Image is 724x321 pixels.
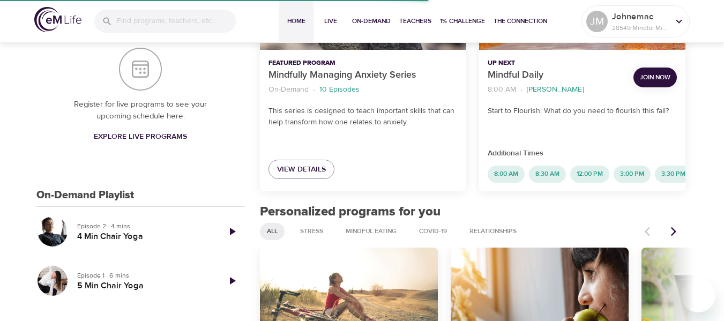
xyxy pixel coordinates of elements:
[681,278,715,312] iframe: Button to launch messaging window
[633,68,677,87] button: Join Now
[614,169,651,178] span: 3:00 PM
[318,16,344,27] span: Live
[494,16,547,27] span: The Connection
[36,215,69,248] button: 4 Min Chair Yoga
[612,10,669,23] p: Johnemac
[117,10,236,33] input: Find programs, teachers, etc...
[260,223,285,240] div: All
[260,227,284,236] span: All
[58,99,223,123] p: Register for live programs to see your upcoming schedule here.
[293,223,330,240] div: Stress
[529,166,566,183] div: 8:30 AM
[413,227,453,236] span: COVID-19
[488,106,677,117] p: Start to Flourish: What do you need to flourish this fall?
[219,268,245,294] a: Play Episode
[77,271,211,280] p: Episode 1 · 6 mins
[488,84,516,95] p: 8:00 AM
[339,227,403,236] span: Mindful Eating
[655,169,692,178] span: 3:30 PM
[352,16,391,27] span: On-Demand
[488,166,525,183] div: 8:00 AM
[440,16,485,27] span: 1% Challenge
[89,127,191,147] a: Explore Live Programs
[570,169,609,178] span: 12:00 PM
[339,223,404,240] div: Mindful Eating
[268,58,458,68] p: Featured Program
[119,48,162,91] img: Your Live Schedule
[268,106,458,128] p: This series is designed to teach important skills that can help transform how one relates to anxi...
[77,221,211,231] p: Episode 2 · 4 mins
[463,227,523,236] span: Relationships
[260,204,686,220] h2: Personalized programs for you
[77,280,211,292] h5: 5 Min Chair Yoga
[268,84,309,95] p: On-Demand
[319,84,360,95] p: 10 Episodes
[268,68,458,83] p: Mindfully Managing Anxiety Series
[36,189,134,201] h3: On-Demand Playlist
[520,83,523,97] li: ·
[614,166,651,183] div: 3:00 PM
[662,220,685,243] button: Next items
[219,219,245,244] a: Play Episode
[655,166,692,183] div: 3:30 PM
[488,58,625,68] p: Up Next
[529,169,566,178] span: 8:30 AM
[268,83,458,97] nav: breadcrumb
[294,227,330,236] span: Stress
[488,169,525,178] span: 8:00 AM
[488,83,625,97] nav: breadcrumb
[77,231,211,242] h5: 4 Min Chair Yoga
[268,160,334,180] a: View Details
[277,163,326,176] span: View Details
[488,148,677,159] p: Additional Times
[313,83,315,97] li: ·
[412,223,454,240] div: COVID-19
[283,16,309,27] span: Home
[399,16,431,27] span: Teachers
[570,166,609,183] div: 12:00 PM
[36,265,69,297] button: 5 Min Chair Yoga
[34,7,81,32] img: logo
[527,84,584,95] p: [PERSON_NAME]
[94,130,187,144] span: Explore Live Programs
[462,223,524,240] div: Relationships
[612,23,669,33] p: 28549 Mindful Minutes
[488,68,625,83] p: Mindful Daily
[586,11,608,32] div: JM
[640,72,670,83] span: Join Now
